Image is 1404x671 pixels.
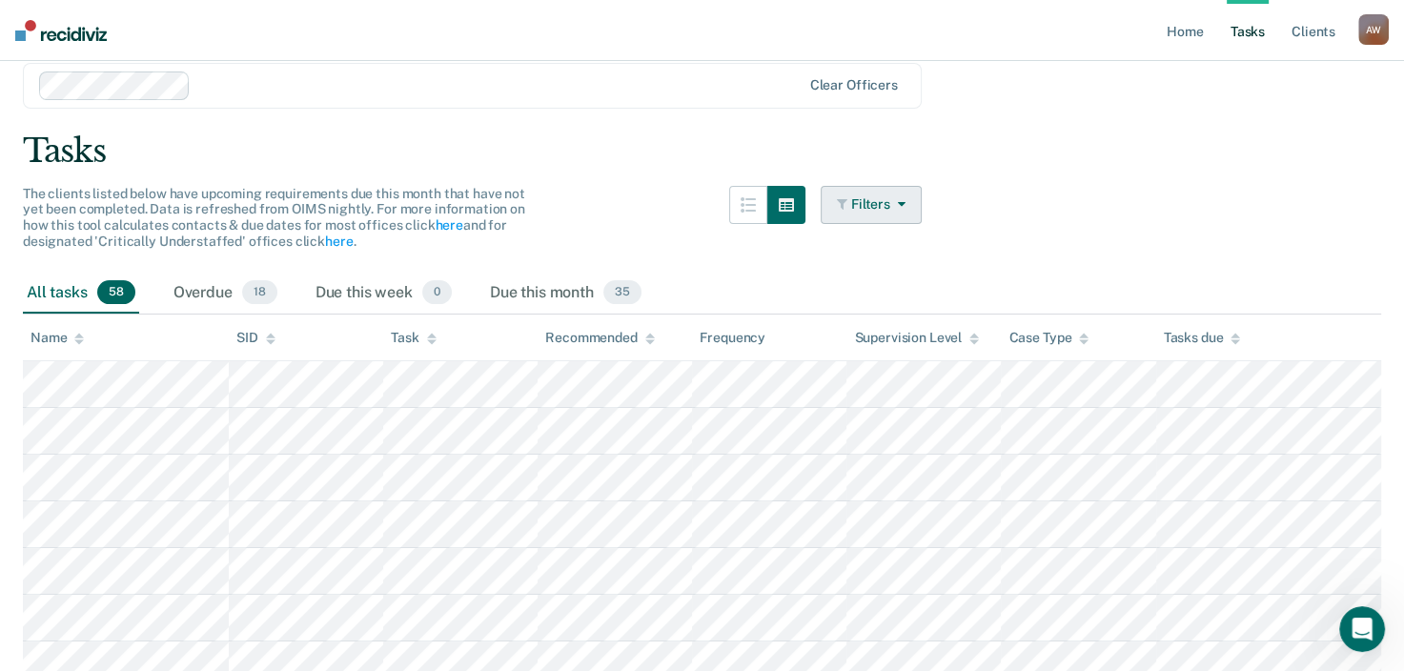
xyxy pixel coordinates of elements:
[97,280,135,305] span: 58
[15,20,107,41] img: Recidiviz
[170,273,281,315] div: Overdue18
[31,330,84,346] div: Name
[1339,606,1385,652] iframe: Intercom live chat
[545,330,654,346] div: Recommended
[1008,330,1089,346] div: Case Type
[312,273,456,315] div: Due this week0
[23,186,525,249] span: The clients listed below have upcoming requirements due this month that have not yet been complet...
[435,217,462,233] a: here
[242,280,277,305] span: 18
[422,280,452,305] span: 0
[810,77,898,93] div: Clear officers
[700,330,765,346] div: Frequency
[603,280,641,305] span: 35
[391,330,436,346] div: Task
[854,330,979,346] div: Supervision Level
[1164,330,1241,346] div: Tasks due
[325,234,353,249] a: here
[486,273,645,315] div: Due this month35
[23,132,1381,171] div: Tasks
[23,273,139,315] div: All tasks58
[821,186,922,224] button: Filters
[1358,14,1389,45] div: A W
[1358,14,1389,45] button: AW
[236,330,275,346] div: SID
